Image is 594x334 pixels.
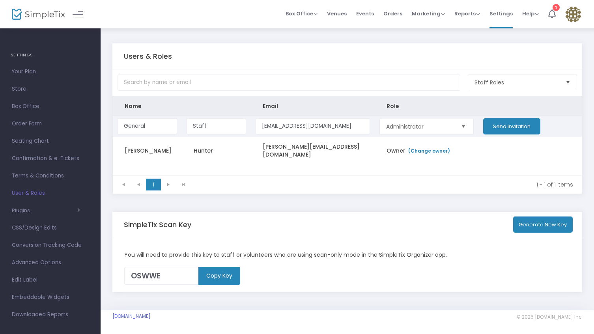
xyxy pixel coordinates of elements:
[196,181,573,188] kendo-pager-info: 1 - 1 of 1 items
[187,118,246,134] input: Last Name
[407,147,450,154] a: (Change owner)
[251,137,375,164] td: [PERSON_NAME][EMAIL_ADDRESS][DOMAIN_NAME]
[387,147,452,155] span: Owner
[12,171,89,181] span: Terms & Conditions
[118,118,177,134] input: First Name
[198,267,240,285] m-button: Copy Key
[12,119,89,129] span: Order Form
[12,275,89,285] span: Edit Label
[12,292,89,302] span: Embeddable Widgets
[113,96,582,175] div: Data table
[517,314,582,320] span: © 2025 [DOMAIN_NAME] Inc.
[454,10,480,17] span: Reports
[182,137,251,164] td: Hunter
[146,179,161,190] span: Page 1
[12,188,89,198] span: User & Roles
[562,75,573,90] button: Select
[12,240,89,250] span: Conversion Tracking Code
[120,251,575,259] div: You will need to provide this key to staff or volunteers who are using scan-only mode in the Simp...
[12,257,89,268] span: Advanced Options
[356,4,374,24] span: Events
[412,10,445,17] span: Marketing
[124,220,191,229] h5: SimpleTix Scan Key
[256,118,370,134] input: Enter a Email
[251,96,375,116] th: Email
[12,223,89,233] span: CSS/Design Edits
[12,310,89,320] span: Downloaded Reports
[513,216,573,233] button: Generate New Key
[12,67,89,77] span: Your Plan
[12,136,89,146] span: Seating Chart
[474,78,559,86] span: Staff Roles
[522,10,539,17] span: Help
[12,84,89,94] span: Store
[286,10,318,17] span: Box Office
[12,153,89,164] span: Confirmation & e-Tickets
[112,313,151,319] a: [DOMAIN_NAME]
[118,75,460,91] input: Search by name or email
[327,4,347,24] span: Venues
[11,47,90,63] h4: SETTINGS
[458,119,469,134] button: Select
[113,96,182,116] th: Name
[12,207,80,214] button: Plugins
[375,96,478,116] th: Role
[124,52,172,61] h5: Users & Roles
[383,4,402,24] span: Orders
[489,4,513,24] span: Settings
[113,137,182,164] td: [PERSON_NAME]
[386,123,454,131] span: Administrator
[553,4,560,11] div: 1
[12,101,89,112] span: Box Office
[483,118,540,134] button: Send Invitation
